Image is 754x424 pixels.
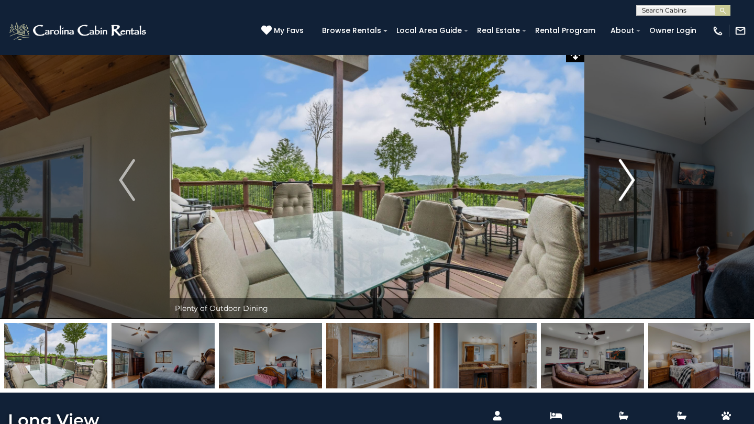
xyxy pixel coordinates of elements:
a: Rental Program [530,23,601,39]
img: arrow [619,159,635,201]
img: 165683055 [541,323,644,388]
a: My Favs [261,25,306,37]
img: phone-regular-white.png [712,25,724,37]
a: Browse Rentals [317,23,386,39]
img: 166494322 [4,323,107,388]
img: mail-regular-white.png [735,25,746,37]
img: 165683052 [112,323,215,388]
div: Plenty of Outdoor Dining [170,298,584,319]
img: 165683053 [219,323,322,388]
button: Previous [84,41,170,319]
a: Local Area Guide [391,23,467,39]
a: Owner Login [644,23,702,39]
a: Real Estate [472,23,525,39]
img: 165683059 [648,323,751,388]
img: 165683066 [434,323,537,388]
button: Next [584,41,670,319]
img: White-1-2.png [8,20,149,41]
a: About [605,23,639,39]
img: 165683067 [326,323,429,388]
span: My Favs [274,25,304,36]
img: arrow [119,159,135,201]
